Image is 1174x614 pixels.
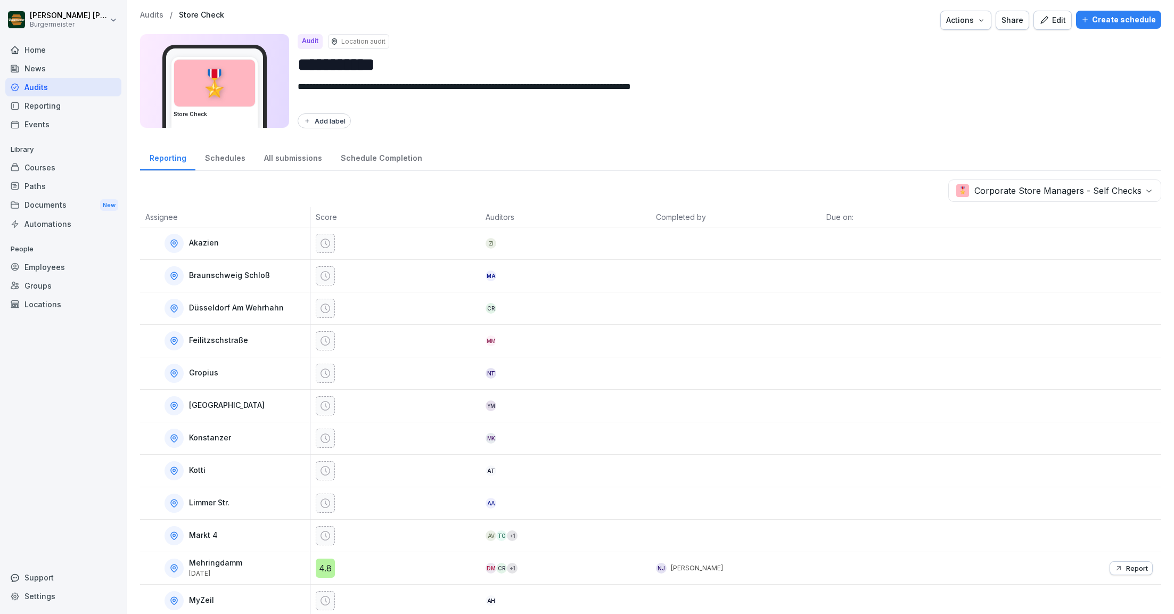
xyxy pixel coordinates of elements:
[189,239,219,248] p: Akazien
[5,195,121,215] div: Documents
[1039,14,1066,26] div: Edit
[5,241,121,258] p: People
[5,568,121,587] div: Support
[174,110,256,118] h3: Store Check
[1001,14,1023,26] div: Share
[496,563,507,574] div: CR
[170,11,173,20] p: /
[5,295,121,314] a: Locations
[298,113,351,128] button: Add label
[821,207,991,227] th: Due on:
[486,303,496,314] div: CR
[507,530,518,541] div: + 1
[5,115,121,134] a: Events
[5,258,121,276] a: Employees
[496,530,507,541] div: TG
[486,465,496,476] div: AT
[486,530,496,541] div: AV
[189,271,270,280] p: Braunschweig Schloß
[254,143,331,170] a: All submissions
[316,559,335,578] div: 4.8
[486,238,496,249] div: ZI
[179,11,224,20] a: Store Check
[5,158,121,177] a: Courses
[5,96,121,115] a: Reporting
[5,40,121,59] a: Home
[486,400,496,411] div: YM
[486,595,496,606] div: AH
[1081,14,1156,26] div: Create schedule
[5,141,121,158] p: Library
[189,433,231,443] p: Konstanzer
[507,563,518,574] div: + 1
[1033,11,1072,30] button: Edit
[946,14,986,26] div: Actions
[30,11,108,20] p: [PERSON_NAME] [PERSON_NAME] [PERSON_NAME]
[189,498,229,507] p: Limmer Str.
[189,596,214,605] p: MyZeil
[189,559,242,568] p: Mehringdamm
[656,211,816,223] p: Completed by
[1076,11,1161,29] button: Create schedule
[341,37,385,46] p: Location audit
[5,215,121,233] a: Automations
[140,143,195,170] a: Reporting
[331,143,431,170] a: Schedule Completion
[5,59,121,78] a: News
[145,211,305,223] p: Assignee
[671,563,723,573] p: [PERSON_NAME]
[174,60,255,107] div: 🎖️
[195,143,254,170] a: Schedules
[30,21,108,28] p: Burgermeister
[298,34,323,49] div: Audit
[486,498,496,509] div: AA
[486,563,496,574] div: DM
[189,466,206,475] p: Kotti
[5,587,121,605] a: Settings
[5,78,121,96] a: Audits
[189,336,248,345] p: Feilitzschstraße
[5,276,121,295] a: Groups
[140,11,163,20] a: Audits
[1126,564,1148,572] p: Report
[189,570,242,577] p: [DATE]
[656,563,667,574] div: NJ
[996,11,1029,30] button: Share
[189,531,218,540] p: Markt 4
[480,207,651,227] th: Auditors
[100,199,118,211] div: New
[486,368,496,379] div: NT
[303,117,346,125] div: Add label
[486,433,496,444] div: MK
[5,177,121,195] a: Paths
[1110,561,1153,575] button: Report
[189,369,218,378] p: Gropius
[486,335,496,346] div: MM
[189,401,265,410] p: [GEOGRAPHIC_DATA]
[940,11,991,30] button: Actions
[5,195,121,215] a: DocumentsNew
[486,271,496,281] div: MA
[316,211,475,223] p: Score
[189,304,284,313] p: Düsseldorf Am Wehrhahn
